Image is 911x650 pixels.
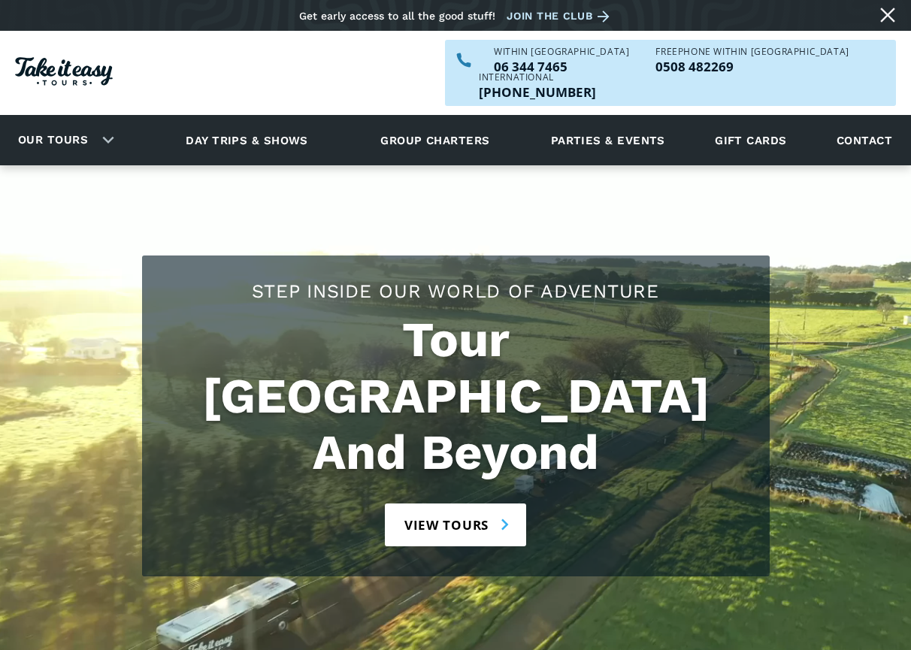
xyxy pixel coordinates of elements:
[7,122,99,158] a: Our tours
[829,119,900,161] a: Contact
[655,47,849,56] div: Freephone WITHIN [GEOGRAPHIC_DATA]
[15,57,113,86] img: Take it easy Tours logo
[479,86,596,98] a: Call us outside of NZ on +6463447465
[655,60,849,73] a: Call us freephone within NZ on 0508482269
[655,60,849,73] p: 0508 482269
[157,278,755,304] h2: Step Inside Our World Of Adventure
[385,503,527,546] a: View tours
[167,119,327,161] a: Day trips & shows
[479,73,596,82] div: International
[507,7,615,26] a: Join the club
[707,119,794,161] a: Gift cards
[876,3,900,27] a: Close message
[479,86,596,98] p: [PHONE_NUMBER]
[157,312,755,481] h1: Tour [GEOGRAPHIC_DATA] And Beyond
[494,60,629,73] p: 06 344 7465
[543,119,673,161] a: Parties & events
[299,10,495,22] div: Get early access to all the good stuff!
[494,47,629,56] div: WITHIN [GEOGRAPHIC_DATA]
[494,60,629,73] a: Call us within NZ on 063447465
[15,50,113,97] a: Homepage
[362,119,508,161] a: Group charters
